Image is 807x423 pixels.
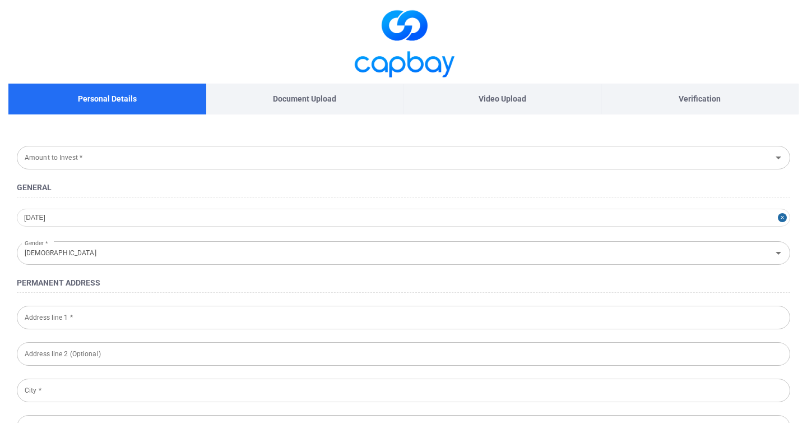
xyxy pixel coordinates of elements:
p: Personal Details [78,93,137,105]
button: Open [771,150,786,165]
input: Date Of Birth * [17,209,790,227]
h4: General [17,181,790,194]
button: Close [778,209,790,227]
p: Document Upload [273,93,336,105]
p: Video Upload [479,93,526,105]
h4: Permanent Address [17,276,790,289]
button: Open [771,245,786,261]
label: Gender * [25,236,48,250]
p: Verification [679,93,721,105]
